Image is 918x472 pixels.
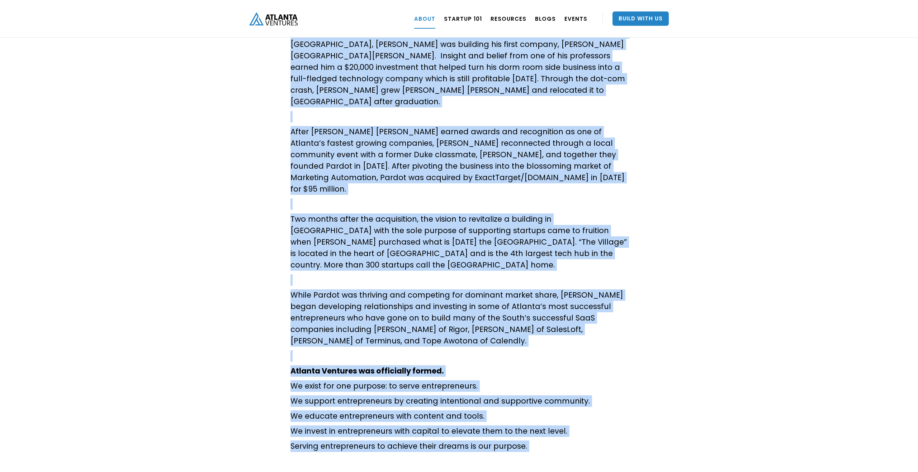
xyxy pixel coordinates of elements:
p: We educate entrepreneurs with content and tools. [290,410,628,422]
p: We invest in entrepreneurs with capital to elevate them to the next level. [290,425,628,437]
a: ABOUT [414,9,435,29]
p: After [PERSON_NAME] [PERSON_NAME] earned awards and recognition as one of Atlanta’s fastest growi... [290,126,628,195]
a: RESOURCES [491,9,526,29]
p: Two months after the acquisition, the vision to revitalize a building in [GEOGRAPHIC_DATA] with t... [290,213,628,271]
a: Startup 101 [444,9,482,29]
a: EVENTS [564,9,587,29]
p: Serving entrepreneurs to achieve their dreams is our purpose. [290,440,628,452]
strong: Atlanta Ventures was officially formed. [290,366,444,376]
p: We support entrepreneurs by creating intentional and supportive community. [290,395,628,407]
a: Build With Us [612,11,669,26]
p: Atlanta Ventures was just a twinkle in founder [PERSON_NAME]’ eye when he lived in a dorm room di... [290,4,628,107]
p: We exist for one purpose: to serve entrepreneurs. [290,380,628,392]
p: While Pardot was thriving and competing for dominant market share, [PERSON_NAME] began developing... [290,289,628,347]
a: BLOGS [535,9,556,29]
